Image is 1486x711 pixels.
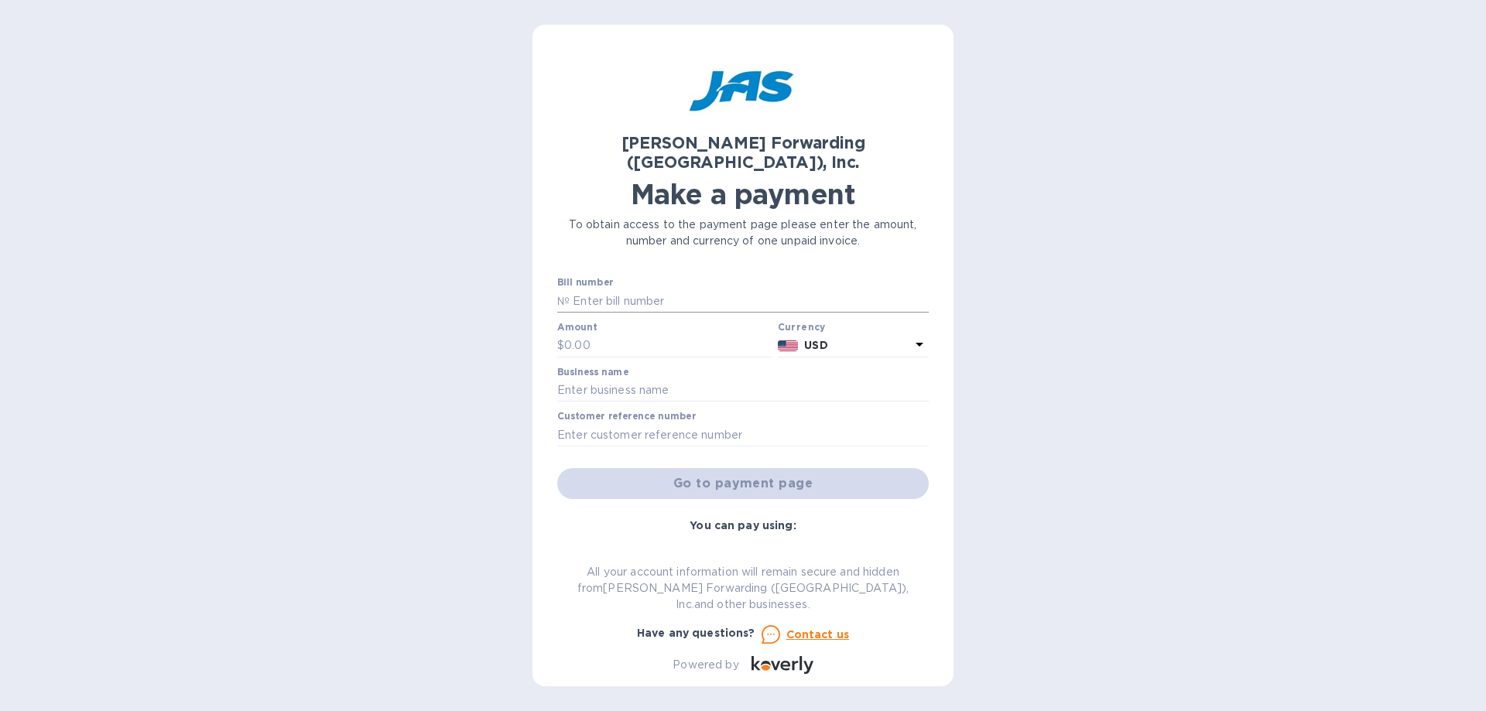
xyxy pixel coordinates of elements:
input: Enter bill number [570,289,929,313]
input: Enter business name [557,379,929,402]
label: Bill number [557,279,613,288]
b: You can pay using: [690,519,796,532]
h1: Make a payment [557,178,929,210]
u: Contact us [786,628,850,641]
p: All your account information will remain secure and hidden from [PERSON_NAME] Forwarding ([GEOGRA... [557,564,929,613]
p: To obtain access to the payment page please enter the amount, number and currency of one unpaid i... [557,217,929,249]
label: Amount [557,323,597,332]
p: $ [557,337,564,354]
b: Have any questions? [637,627,755,639]
p: № [557,293,570,309]
b: Currency [778,321,826,333]
label: Business name [557,367,628,377]
p: Powered by [673,657,738,673]
b: [PERSON_NAME] Forwarding ([GEOGRAPHIC_DATA]), Inc. [621,133,865,172]
b: USD [804,339,827,351]
label: Customer reference number [557,412,696,422]
input: 0.00 [564,334,772,357]
input: Enter customer reference number [557,423,929,446]
img: USD [778,340,799,351]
